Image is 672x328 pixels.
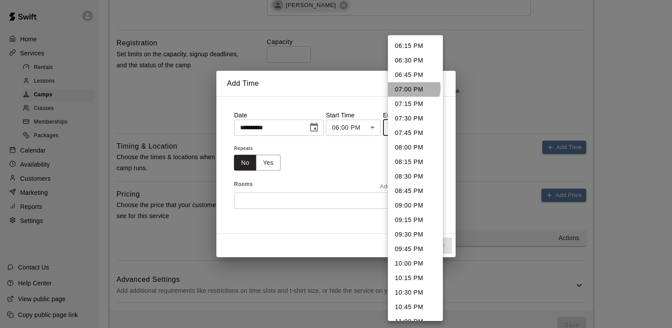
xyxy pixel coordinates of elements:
li: 09:15 PM [388,213,443,227]
li: 10:30 PM [388,285,443,300]
li: 10:00 PM [388,256,443,271]
li: 07:00 PM [388,82,443,97]
li: 06:30 PM [388,53,443,68]
li: 08:00 PM [388,140,443,155]
li: 08:30 PM [388,169,443,184]
li: 10:45 PM [388,300,443,314]
li: 10:15 PM [388,271,443,285]
li: 07:15 PM [388,97,443,111]
li: 08:45 PM [388,184,443,198]
li: 09:45 PM [388,242,443,256]
li: 09:30 PM [388,227,443,242]
li: 06:45 PM [388,68,443,82]
li: 07:45 PM [388,126,443,140]
li: 08:15 PM [388,155,443,169]
li: 07:30 PM [388,111,443,126]
li: 09:00 PM [388,198,443,213]
li: 06:15 PM [388,39,443,53]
